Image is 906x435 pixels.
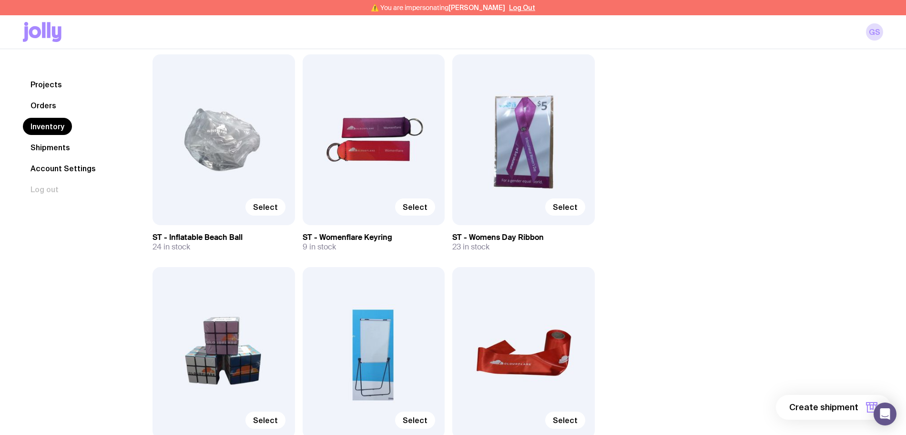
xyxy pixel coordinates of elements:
a: GS [866,23,883,41]
a: Projects [23,76,70,93]
a: Orders [23,97,64,114]
span: 24 in stock [153,242,190,252]
span: ⚠️ You are impersonating [371,4,505,11]
div: Open Intercom Messenger [874,403,896,425]
a: Shipments [23,139,78,156]
span: [PERSON_NAME] [448,4,505,11]
span: Select [403,202,428,212]
h3: ST - Inflatable Beach Ball [153,233,295,242]
h3: ST - Womens Day Ribbon [452,233,595,242]
a: Inventory [23,118,72,135]
span: 9 in stock [303,242,336,252]
span: Select [553,202,578,212]
button: Log out [23,181,66,198]
span: Select [253,202,278,212]
span: 23 in stock [452,242,489,252]
span: Select [553,415,578,425]
a: Account Settings [23,160,103,177]
span: Select [253,415,278,425]
span: Select [403,415,428,425]
button: Log Out [509,4,535,11]
h3: ST - Womenflare Keyring [303,233,445,242]
button: Create shipment [776,395,891,420]
span: Create shipment [789,402,858,413]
